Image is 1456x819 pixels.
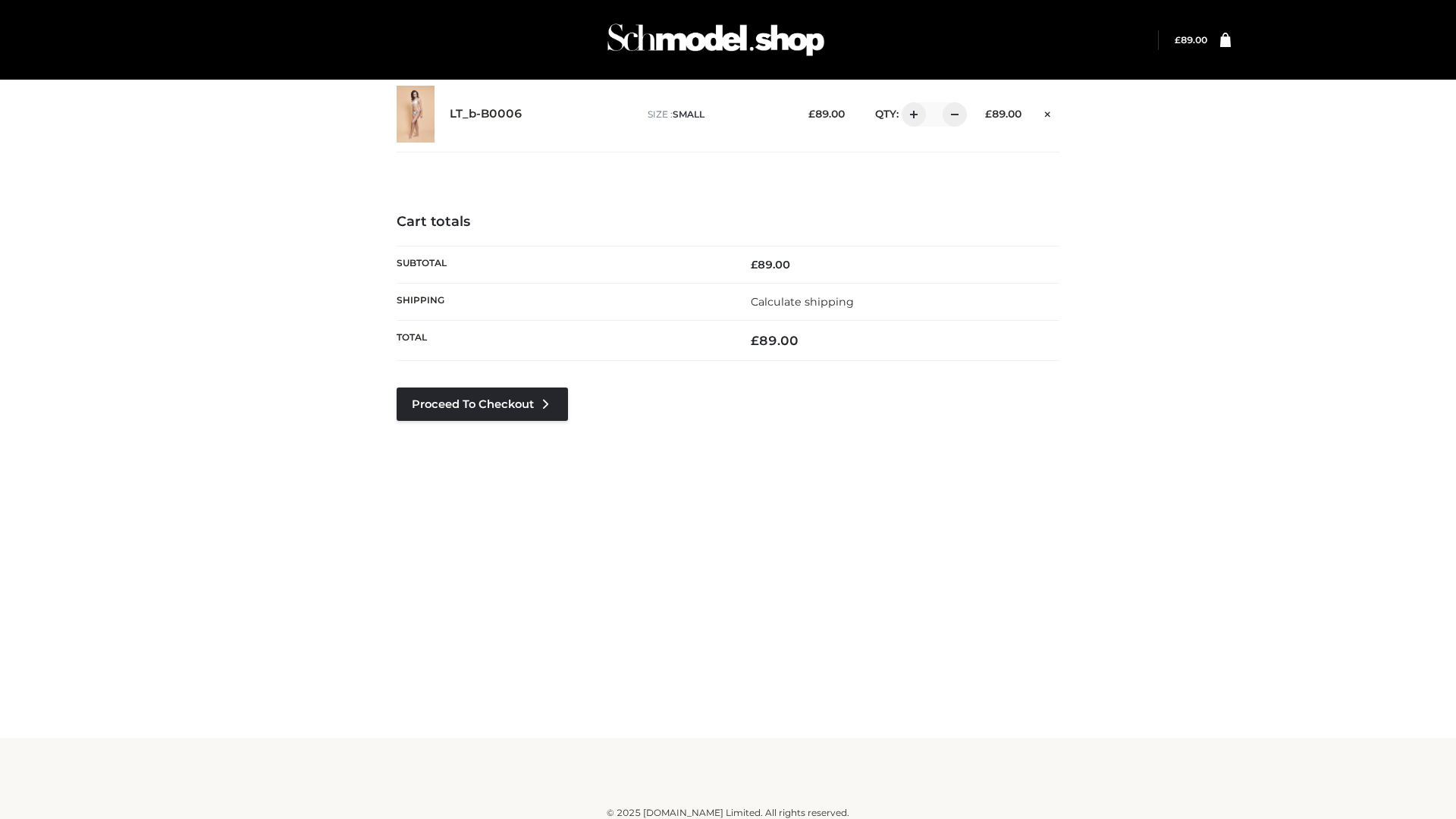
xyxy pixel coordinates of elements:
h4: Cart totals [397,214,1059,231]
span: £ [808,108,815,120]
a: Calculate shipping [751,295,854,309]
a: Proceed to Checkout [397,388,568,421]
bdi: 89.00 [985,108,1021,120]
a: £89.00 [1175,34,1207,45]
bdi: 89.00 [751,258,790,271]
a: LT_b-B0006 [450,107,522,121]
p: size : [648,108,785,121]
span: £ [751,258,758,271]
div: QTY: [860,102,962,127]
th: Total [397,321,728,361]
bdi: 89.00 [808,108,845,120]
a: Remove this item [1037,102,1059,122]
img: Schmodel Admin 964 [602,10,830,70]
span: SMALL [673,108,704,120]
bdi: 89.00 [751,333,799,348]
span: £ [1175,34,1181,45]
th: Shipping [397,283,728,320]
img: LT_b-B0006 - SMALL [397,86,435,143]
span: £ [985,108,992,120]
span: £ [751,333,759,348]
bdi: 89.00 [1175,34,1207,45]
th: Subtotal [397,246,728,283]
